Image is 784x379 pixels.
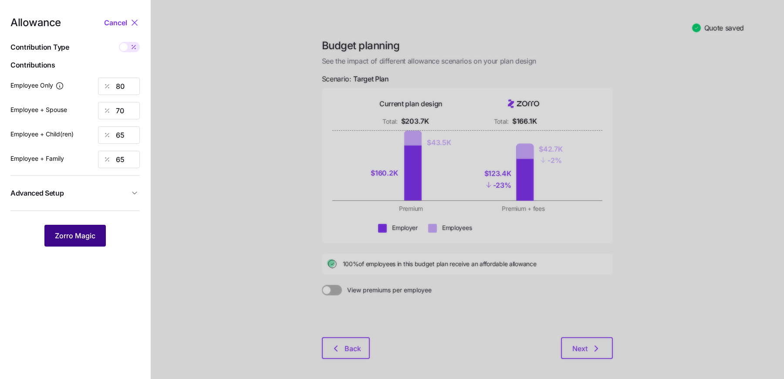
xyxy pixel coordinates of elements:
label: Employee Only [10,81,64,90]
span: Cancel [104,17,127,28]
span: Zorro Magic [55,230,95,241]
span: Contribution Type [10,42,69,53]
span: Allowance [10,17,61,28]
label: Employee + Child(ren) [10,129,74,139]
button: Advanced Setup [10,183,140,204]
button: Cancel [104,17,129,28]
span: Contributions [10,60,140,71]
label: Employee + Spouse [10,105,67,115]
button: Zorro Magic [44,225,106,247]
label: Employee + Family [10,154,64,163]
span: Advanced Setup [10,188,64,199]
